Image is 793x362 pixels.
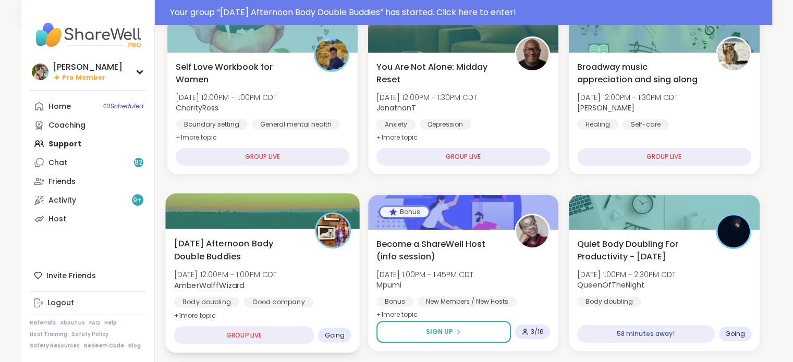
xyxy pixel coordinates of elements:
span: [DATE] 12:00PM - 1:00PM CDT [174,269,277,280]
div: Body doubling [174,297,239,307]
div: Home [48,102,71,112]
img: JonathanT [516,38,548,70]
a: Activity9+ [30,191,146,209]
div: Boundary setting [176,119,248,130]
a: Help [104,319,117,327]
a: Chat82 [30,153,146,172]
a: Safety Resources [30,342,80,349]
span: Self Love Workbook for Women [176,61,302,86]
span: 40 Scheduled [102,102,143,110]
a: Referrals [30,319,56,327]
a: Friends [30,172,146,191]
span: [DATE] 1:00PM - 1:45PM CDT [376,269,473,280]
div: Body doubling [577,296,641,307]
a: Home40Scheduled [30,97,146,116]
img: QueenOfTheNight [717,215,750,247]
b: QueenOfTheNight [577,280,644,290]
div: New Members / New Hosts [418,296,517,307]
b: CharityRoss [176,103,218,113]
img: spencer [717,38,750,70]
span: Broadway music appreciation and sing along [577,61,704,86]
span: [DATE] 1:00PM - 2:30PM CDT [577,269,676,280]
div: Anxiety [376,119,416,130]
div: Activity [48,195,76,206]
div: GROUP LIVE [176,148,349,166]
div: 58 minutes away! [577,325,714,343]
span: Pro Member [62,73,105,82]
a: Safety Policy [71,331,108,338]
div: GROUP LIVE [577,148,751,166]
b: AmberWolffWizard [174,280,244,290]
span: Going [324,331,345,339]
span: Sign Up [426,327,453,336]
div: Chat [48,158,67,168]
span: [DATE] 12:00PM - 1:30PM CDT [376,92,477,103]
img: CharityRoss [315,38,348,70]
span: Quiet Body Doubling For Productivity - [DATE] [577,238,704,263]
span: 82 [135,158,142,167]
div: Good company [243,297,313,307]
a: FAQ [89,319,100,327]
div: Self-care [623,119,669,130]
span: You Are Not Alone: Midday Reset [376,61,503,86]
a: Host Training [30,331,67,338]
div: GROUP LIVE [376,148,550,166]
a: Redeem Code [84,342,124,349]
div: Depression [420,119,471,130]
div: General mental health [252,119,340,130]
div: Healing [577,119,618,130]
span: [DATE] 12:00PM - 1:00PM CDT [176,92,277,103]
div: GROUP LIVE [174,326,314,344]
div: [PERSON_NAME] [53,61,123,73]
b: JonathanT [376,103,416,113]
img: Mpumi [516,215,548,247]
span: Going [725,330,745,338]
b: Mpumi [376,280,401,290]
img: Adrienne_QueenOfTheDawn [32,64,48,80]
a: Host [30,209,146,228]
a: Blog [128,342,141,349]
span: Become a ShareWell Host (info session) [376,238,503,263]
span: 3 / 16 [531,328,544,336]
img: ShareWell Nav Logo [30,17,146,53]
a: Logout [30,294,146,313]
span: 9 + [133,196,142,205]
div: Bonus [380,207,429,217]
img: AmberWolffWizard [316,214,349,247]
button: Sign Up [376,321,511,343]
div: Your group “ [DATE] Afternoon Body Double Buddies ” has started. Click here to enter! [170,6,766,19]
a: About Us [60,319,85,327]
div: Logout [47,298,74,308]
span: [DATE] 12:00PM - 1:30PM CDT [577,92,678,103]
div: Invite Friends [30,266,146,285]
a: Coaching [30,116,146,134]
div: Bonus [376,296,413,307]
b: [PERSON_NAME] [577,103,635,113]
div: Coaching [48,120,86,131]
span: [DATE] Afternoon Body Double Buddies [174,237,303,263]
div: Friends [48,177,76,187]
div: Host [48,214,66,224]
